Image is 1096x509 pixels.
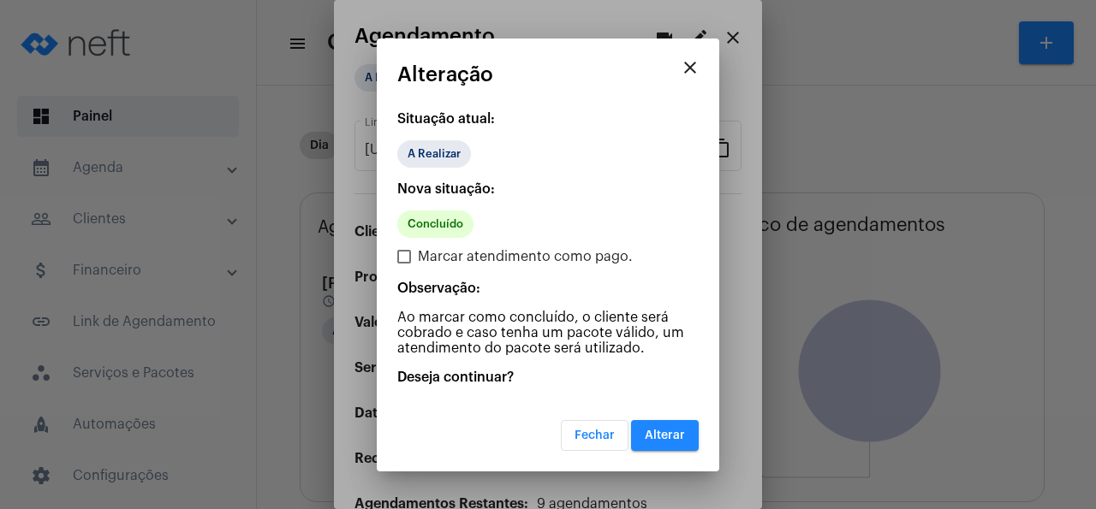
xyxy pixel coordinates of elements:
[397,181,699,197] p: Nova situação:
[561,420,628,451] button: Fechar
[397,111,699,127] p: Situação atual:
[397,281,699,296] p: Observação:
[397,140,471,168] mat-chip: A Realizar
[397,310,699,356] p: Ao marcar como concluído, o cliente será cobrado e caso tenha um pacote válido, um atendimento do...
[397,63,493,86] span: Alteração
[418,246,633,267] span: Marcar atendimento como pago.
[680,57,700,78] mat-icon: close
[397,210,474,238] mat-chip: Concluído
[397,370,699,385] p: Deseja continuar?
[575,429,615,441] span: Fechar
[631,420,699,451] button: Alterar
[645,429,685,441] span: Alterar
